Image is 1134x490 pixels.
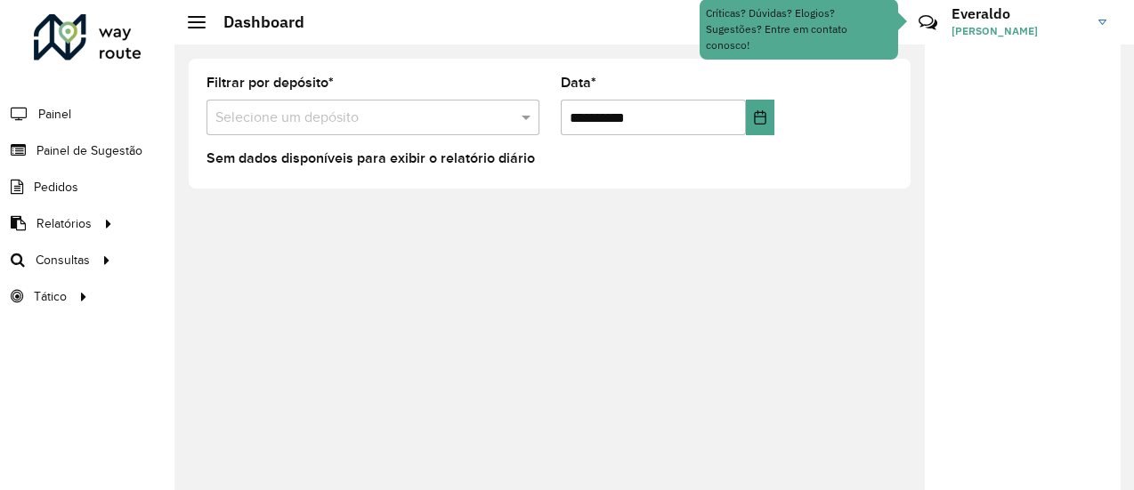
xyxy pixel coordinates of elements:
[34,178,78,197] span: Pedidos
[952,23,1085,39] span: [PERSON_NAME]
[38,105,71,124] span: Painel
[952,5,1085,22] h3: Everaldo
[909,4,947,42] a: Contato Rápido
[207,148,535,169] label: Sem dados disponíveis para exibir o relatório diário
[36,141,142,160] span: Painel de Sugestão
[746,100,774,135] button: Choose Date
[561,72,596,93] label: Data
[36,251,90,269] span: Consultas
[207,72,334,93] label: Filtrar por depósito
[206,12,304,32] h2: Dashboard
[34,287,67,306] span: Tático
[36,214,92,233] span: Relatórios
